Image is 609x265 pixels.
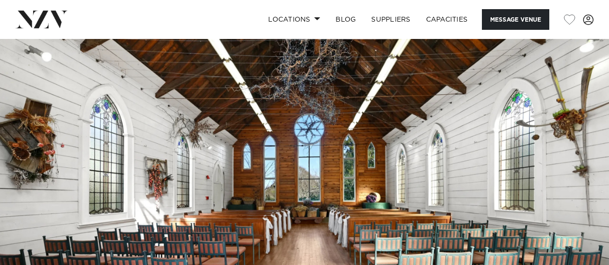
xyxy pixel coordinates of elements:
a: Capacities [418,9,476,30]
img: nzv-logo.png [15,11,68,28]
a: SUPPLIERS [363,9,418,30]
a: BLOG [328,9,363,30]
a: Locations [260,9,328,30]
button: Message Venue [482,9,549,30]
